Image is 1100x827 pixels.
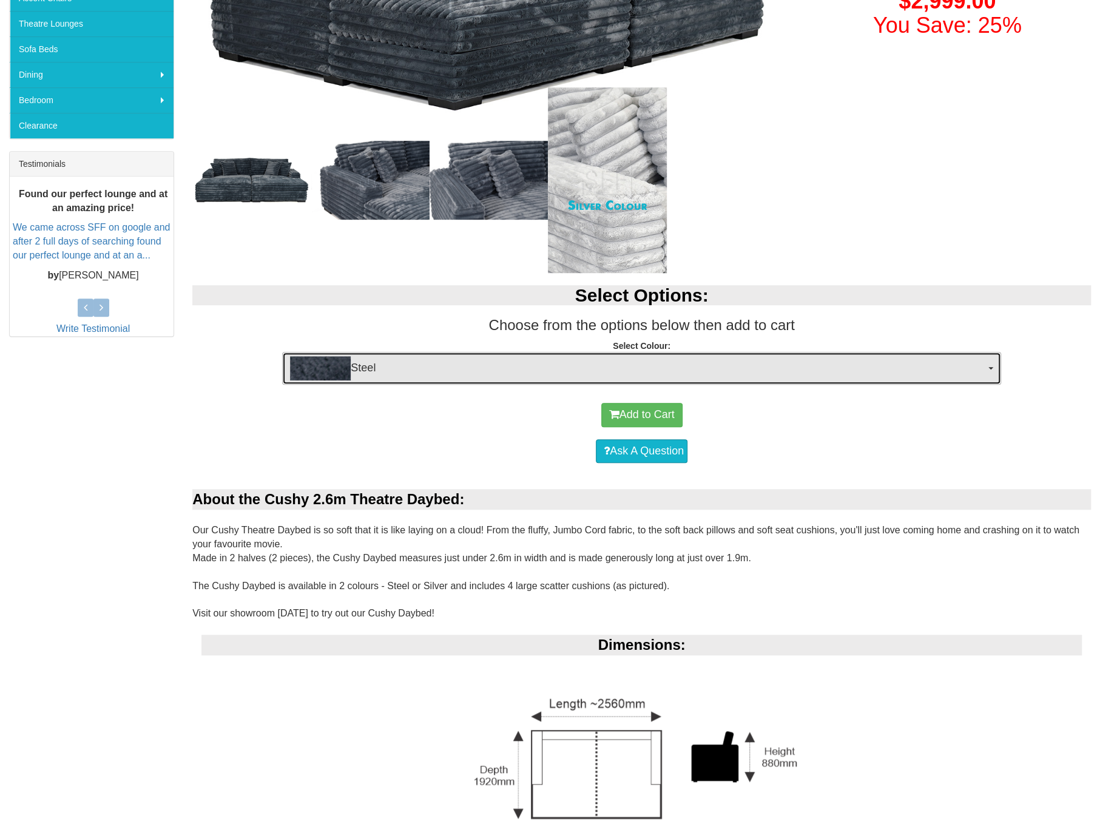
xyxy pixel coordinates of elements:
[282,352,1001,385] button: SteelSteel
[290,356,985,380] span: Steel
[290,356,351,380] img: Steel
[10,113,174,138] a: Clearance
[613,341,670,351] strong: Select Colour:
[601,403,683,427] button: Add to Cart
[10,152,174,177] div: Testimonials
[13,268,174,282] p: [PERSON_NAME]
[192,317,1091,333] h3: Choose from the options below then add to cart
[596,439,687,464] a: Ask A Question
[10,62,174,87] a: Dining
[13,222,170,260] a: We came across SFF on google and after 2 full days of searching found our perfect lounge and at a...
[19,188,167,212] b: Found our perfect lounge and at an amazing price!
[10,87,174,113] a: Bedroom
[575,285,709,305] b: Select Options:
[10,36,174,62] a: Sofa Beds
[10,11,174,36] a: Theatre Lounges
[56,323,130,334] a: Write Testimonial
[873,13,1022,38] font: You Save: 25%
[192,489,1091,510] div: About the Cushy 2.6m Theatre Daybed:
[47,269,59,280] b: by
[201,635,1082,655] div: Dimensions:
